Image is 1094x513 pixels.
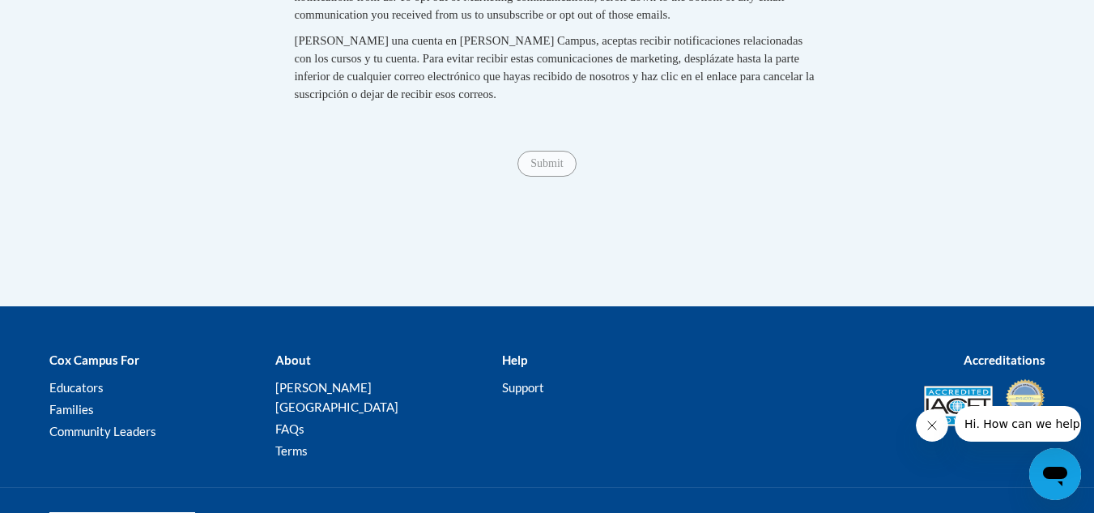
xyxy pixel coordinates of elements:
[295,34,815,100] span: [PERSON_NAME] una cuenta en [PERSON_NAME] Campus, aceptas recibir notificaciones relacionadas con...
[49,402,94,417] a: Families
[49,424,156,438] a: Community Leaders
[924,386,993,426] img: Accredited IACET® Provider
[49,353,139,367] b: Cox Campus For
[275,421,304,436] a: FAQs
[964,353,1045,367] b: Accreditations
[502,353,527,367] b: Help
[10,11,131,24] span: Hi. How can we help?
[49,380,104,395] a: Educators
[916,409,948,442] iframe: Close message
[275,443,308,458] a: Terms
[275,380,398,414] a: [PERSON_NAME][GEOGRAPHIC_DATA]
[502,380,544,395] a: Support
[275,353,311,367] b: About
[1029,448,1081,500] iframe: Button to launch messaging window
[955,406,1081,442] iframe: Message from company
[1005,378,1045,434] img: IDA® Accredited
